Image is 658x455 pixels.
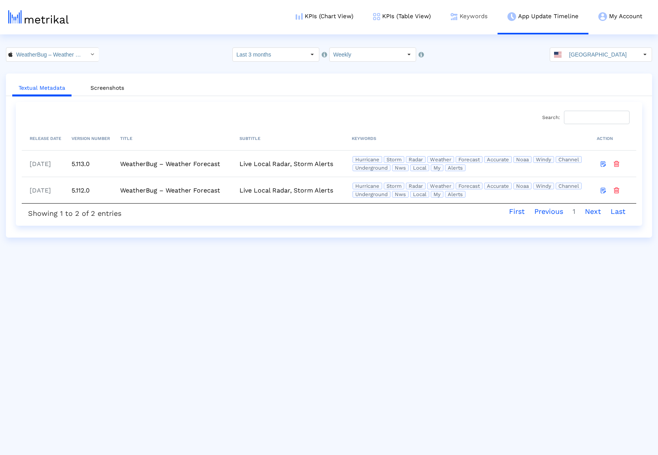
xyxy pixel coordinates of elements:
[614,187,619,193] img: timeline-delete
[305,48,319,61] div: Select
[456,156,483,163] span: forecast
[22,204,128,220] div: Showing 1 to 2 of 2 entries
[64,177,113,203] td: 5.112.0
[64,127,113,150] th: VERSION NUMBER: activate to sort column ascending
[64,150,113,177] td: 5.113.0
[556,183,582,189] span: channel
[606,206,630,217] a: Last
[384,156,404,163] span: storm
[112,177,231,203] td: WeatherBug – Weather Forecast
[353,183,382,189] span: hurricane
[445,191,466,198] span: alerts
[431,164,443,171] span: my
[344,127,589,150] th: KEYWORDS
[581,206,605,217] a: Next
[410,191,429,198] span: local
[445,164,466,171] span: alerts
[598,12,607,21] img: my-account-menu-icon.png
[513,156,532,163] span: noaa
[484,156,512,163] span: accurate
[484,183,512,189] span: accurate
[22,150,64,177] td: [DATE]
[353,156,382,163] span: hurricane
[112,150,231,177] td: WeatherBug – Weather Forecast
[431,191,443,198] span: my
[505,206,529,217] a: First
[530,206,568,217] a: Previous
[112,127,231,150] th: TITLE: activate to sort column ascending
[456,183,483,189] span: forecast
[353,164,390,171] span: underground
[589,127,636,150] th: ACTION: activate to sort column ascending
[564,111,630,124] input: Search:
[353,191,390,198] span: underground
[392,191,409,198] span: nws
[22,127,64,150] th: RELEASE DATE: activate to sort column ascending
[232,150,344,177] td: Live Local Radar, Storm Alerts
[427,183,454,189] span: weather
[22,177,64,203] td: [DATE]
[8,10,69,24] img: metrical-logo-light.png
[533,183,554,189] span: windy
[373,13,380,20] img: kpi-table-menu-icon.png
[638,48,652,61] div: Select
[568,206,580,217] a: 1
[513,183,532,189] span: noaa
[507,12,516,21] img: app-update-menu-icon.png
[232,177,344,203] td: Live Local Radar, Storm Alerts
[614,161,619,167] img: timeline-delete
[601,188,606,193] img: timeline-edit
[296,13,303,20] img: kpi-chart-menu-icon.png
[533,156,554,163] span: windy
[392,164,409,171] span: nws
[427,156,454,163] span: weather
[85,48,99,61] div: Select
[406,156,426,163] span: radar
[556,156,582,163] span: channel
[12,81,72,96] a: Textual Metadata
[542,111,630,124] label: Search:
[406,183,426,189] span: radar
[402,48,416,61] div: Select
[410,164,429,171] span: local
[601,161,606,167] img: timeline-edit
[232,127,344,150] th: SUBTITLE : activate to sort column ascending
[451,13,458,20] img: keywords.png
[84,81,130,95] a: Screenshots
[384,183,404,189] span: storm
